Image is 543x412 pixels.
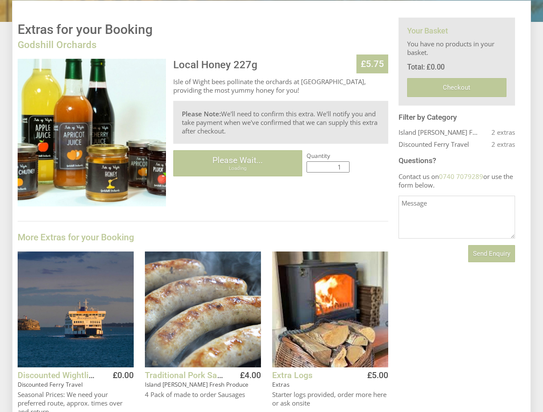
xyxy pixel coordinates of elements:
h2: £5.75 [356,55,388,73]
a: Checkout [407,78,506,97]
a: Extras for your Booking [18,22,153,37]
h3: Filter by Category [399,113,515,121]
a: Discounted Ferry Travel [399,140,480,148]
small: Loading [181,165,295,171]
a: Discounted Ferry Travel [18,381,83,388]
p: 2 extras [480,140,515,148]
span: Please Wait... [212,155,263,165]
img: Extra Logs [272,251,388,367]
h3: Questions? [399,156,515,165]
p: Isle of Wight bees pollinate the orchards at [GEOGRAPHIC_DATA], providing the most yummy honey fo... [173,77,388,94]
img: Local Honey 227g [18,59,166,207]
a: Extras [272,381,289,388]
p: You have no products in your basket. [407,39,506,57]
h1: Local Honey 227g [173,59,388,71]
a: Island [PERSON_NAME] Fresh Produce [145,381,248,388]
img: Traditional Pork Sausages [145,251,261,367]
h4: £4.00 [240,370,261,380]
p: Contact us on or use the form below. [399,172,515,189]
h4: £0.00 [113,370,134,380]
a: Island [PERSON_NAME] Fresh Produce [399,128,480,136]
a: 0740 7079289 [439,172,483,181]
img: Discounted Wightlink Ferry Travel [18,251,134,367]
a: Traditional Pork Sausages [145,370,244,380]
label: Quantity [307,152,388,160]
a: Your Basket [407,26,448,35]
button: Send Enquiry [468,245,515,262]
a: More Extras for your Booking [18,232,134,242]
h4: £5.00 [367,370,388,380]
a: Extra Logs [272,370,313,380]
a: Discounted Wightlink Ferry Travel [18,370,144,380]
span: Send Enquiry [473,250,510,257]
strong: Please Note: [182,109,221,118]
button: Please Wait...Loading [173,150,302,176]
p: 2 extras [480,128,515,136]
a: Godshill Orchards [18,39,97,50]
p: We'll need to confirm this extra. We'll notify you and take payment when we've confirmed that we ... [182,109,380,135]
h4: Total: £0.00 [407,63,506,71]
